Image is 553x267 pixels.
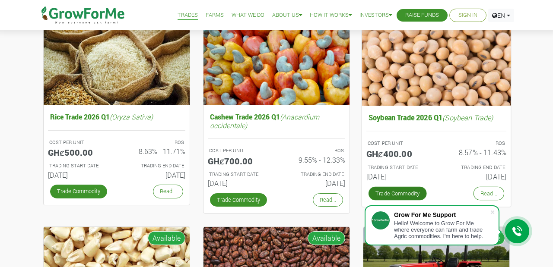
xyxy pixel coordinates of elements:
span: Available [308,231,345,245]
span: Available [148,231,185,245]
p: ROS [284,147,344,154]
a: About Us [272,11,302,20]
h5: Soybean Trade 2026 Q1 [366,111,506,124]
a: Sign In [458,11,477,20]
p: Estimated Trading Start Date [368,163,429,171]
a: Raise Funds [405,11,439,20]
a: Read... [313,193,343,207]
h6: 8.63% - 11.71% [123,147,185,155]
h5: GHȼ400.00 [366,148,430,158]
h6: 9.55% - 12.33% [283,156,345,164]
p: COST PER UNIT [368,139,429,147]
h6: [DATE] [123,171,185,179]
h5: GHȼ500.00 [48,147,110,157]
p: Estimated Trading Start Date [209,171,269,178]
h6: [DATE] [208,179,270,187]
a: How it Works [310,11,352,20]
h5: GHȼ700.00 [208,156,270,166]
i: (Anacardium occidentale) [210,112,319,129]
a: Trades [178,11,198,20]
i: (Soybean Trade) [442,113,493,122]
h5: Cashew Trade 2026 Q1 [208,110,345,131]
img: growforme image [362,6,511,105]
p: Estimated Trading End Date [444,163,505,171]
i: (Oryza Sativa) [110,112,153,121]
a: Farms [206,11,224,20]
p: ROS [124,139,184,146]
div: Grow For Me Support [394,211,490,218]
a: Read... [474,186,504,200]
h6: [DATE] [366,172,430,181]
a: Trade Commodity [369,186,427,200]
a: Trade Commodity [210,193,267,207]
a: What We Do [232,11,264,20]
p: Estimated Trading Start Date [49,162,109,170]
a: Cashew Trade 2026 Q1(Anacardium occidentale) COST PER UNIT GHȼ700.00 ROS 9.55% - 12.33% TRADING S... [208,110,345,191]
a: Soybean Trade 2026 Q1(Soybean Trade) COST PER UNIT GHȼ400.00 ROS 8.57% - 11.43% TRADING START DAT... [366,111,506,184]
a: Trade Commodity [50,185,107,198]
h5: Rice Trade 2026 Q1 [48,110,185,123]
img: growforme image [203,8,350,106]
p: COST PER UNIT [49,139,109,146]
div: Hello! Welcome to Grow For Me where everyone can farm and trade Agric commodities. I'm here to help. [394,220,490,239]
a: Rice Trade 2026 Q1(Oryza Sativa) COST PER UNIT GHȼ500.00 ROS 8.63% - 11.71% TRADING START DATE [D... [48,110,185,182]
h6: [DATE] [283,179,345,187]
a: EN [488,9,514,22]
a: Read... [153,185,183,198]
h6: [DATE] [48,171,110,179]
img: growforme image [44,8,190,106]
h6: 8.57% - 11.43% [443,148,506,157]
p: ROS [444,139,505,147]
a: Investors [359,11,392,20]
p: COST PER UNIT [209,147,269,154]
p: Estimated Trading End Date [124,162,184,170]
p: Estimated Trading End Date [284,171,344,178]
h6: [DATE] [443,172,506,181]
